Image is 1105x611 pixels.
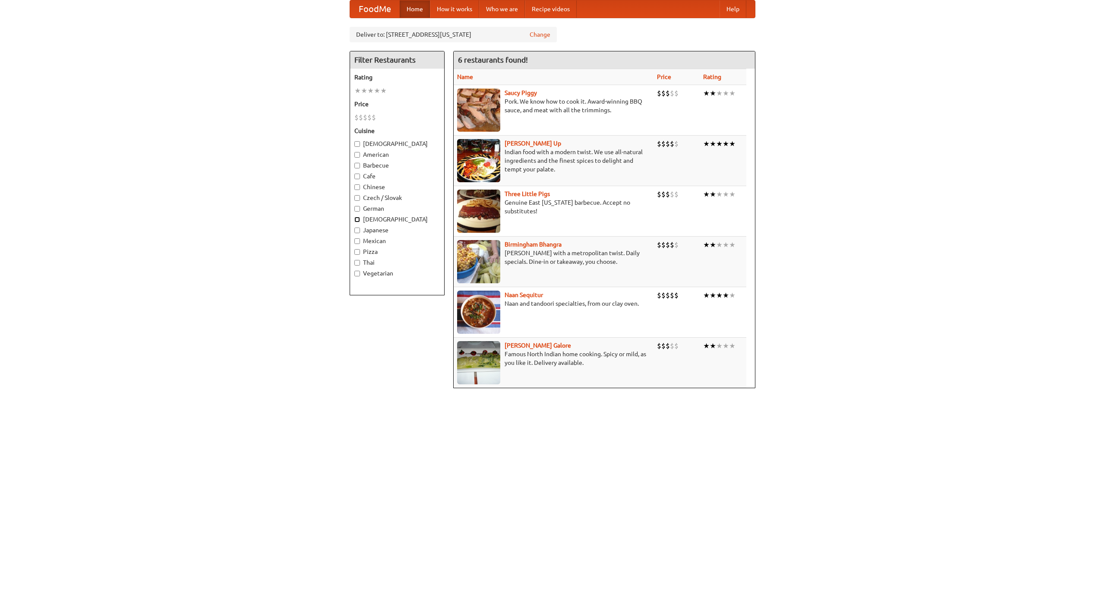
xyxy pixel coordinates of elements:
[354,204,440,213] label: German
[350,0,400,18] a: FoodMe
[354,183,440,191] label: Chinese
[710,89,716,98] li: ★
[703,341,710,351] li: ★
[703,139,710,149] li: ★
[670,341,674,351] li: $
[505,291,543,298] a: Naan Sequitur
[674,291,679,300] li: $
[354,174,360,179] input: Cafe
[666,139,670,149] li: $
[354,184,360,190] input: Chinese
[657,139,661,149] li: $
[350,27,557,42] div: Deliver to: [STREET_ADDRESS][US_STATE]
[666,190,670,199] li: $
[479,0,525,18] a: Who we are
[720,0,746,18] a: Help
[729,89,736,98] li: ★
[525,0,577,18] a: Recipe videos
[457,148,650,174] p: Indian food with a modern twist. We use all-natural ingredients and the finest spices to delight ...
[530,30,550,39] a: Change
[505,241,562,248] a: Birmingham Bhangra
[666,291,670,300] li: $
[354,228,360,233] input: Japanese
[457,350,650,367] p: Famous North Indian home cooking. Spicy or mild, as you like it. Delivery available.
[457,240,500,283] img: bhangra.jpg
[367,113,372,122] li: $
[354,100,440,108] h5: Price
[354,150,440,159] label: American
[670,89,674,98] li: $
[716,341,723,351] li: ★
[354,113,359,122] li: $
[657,190,661,199] li: $
[703,190,710,199] li: ★
[458,56,528,64] ng-pluralize: 6 restaurants found!
[354,161,440,170] label: Barbecue
[354,163,360,168] input: Barbecue
[457,89,500,132] img: saucy.jpg
[354,73,440,82] h5: Rating
[505,342,571,349] a: [PERSON_NAME] Galore
[430,0,479,18] a: How it works
[670,291,674,300] li: $
[716,240,723,250] li: ★
[703,73,721,80] a: Rating
[670,139,674,149] li: $
[354,139,440,148] label: [DEMOGRAPHIC_DATA]
[505,190,550,197] a: Three Little Pigs
[661,291,666,300] li: $
[359,113,363,122] li: $
[354,269,440,278] label: Vegetarian
[710,291,716,300] li: ★
[703,89,710,98] li: ★
[661,190,666,199] li: $
[363,113,367,122] li: $
[505,89,537,96] a: Saucy Piggy
[661,341,666,351] li: $
[710,190,716,199] li: ★
[729,139,736,149] li: ★
[350,51,444,69] h4: Filter Restaurants
[729,291,736,300] li: ★
[354,238,360,244] input: Mexican
[661,240,666,250] li: $
[674,341,679,351] li: $
[354,237,440,245] label: Mexican
[661,139,666,149] li: $
[354,271,360,276] input: Vegetarian
[354,226,440,234] label: Japanese
[354,141,360,147] input: [DEMOGRAPHIC_DATA]
[354,217,360,222] input: [DEMOGRAPHIC_DATA]
[361,86,367,95] li: ★
[457,341,500,384] img: currygalore.jpg
[400,0,430,18] a: Home
[723,341,729,351] li: ★
[666,89,670,98] li: $
[354,258,440,267] label: Thai
[723,240,729,250] li: ★
[457,249,650,266] p: [PERSON_NAME] with a metropolitan twist. Daily specials. Dine-in or takeaway, you choose.
[457,198,650,215] p: Genuine East [US_STATE] barbecue. Accept no substitutes!
[710,240,716,250] li: ★
[354,260,360,266] input: Thai
[354,249,360,255] input: Pizza
[457,299,650,308] p: Naan and tandoori specialties, from our clay oven.
[674,89,679,98] li: $
[657,73,671,80] a: Price
[729,341,736,351] li: ★
[666,240,670,250] li: $
[666,341,670,351] li: $
[457,97,650,114] p: Pork. We know how to cook it. Award-winning BBQ sauce, and meat with all the trimmings.
[674,190,679,199] li: $
[703,291,710,300] li: ★
[354,195,360,201] input: Czech / Slovak
[505,140,561,147] a: [PERSON_NAME] Up
[716,89,723,98] li: ★
[661,89,666,98] li: $
[716,291,723,300] li: ★
[354,86,361,95] li: ★
[354,206,360,212] input: German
